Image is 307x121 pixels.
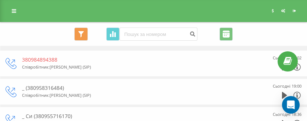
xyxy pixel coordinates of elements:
[22,84,254,92] div: _ (380958316484)
[22,113,254,120] div: _ Си (380955716170)
[273,111,301,118] div: Сьогодні 18:36
[273,82,301,90] div: Сьогодні 19:00
[22,63,254,71] div: Співробітник : [PERSON_NAME] (SIP)
[22,92,254,99] div: Співробітник : [PERSON_NAME] (SIP)
[282,96,300,114] div: Open Intercom Messenger
[273,54,301,62] div: Сьогодні 19:02
[22,56,254,63] div: 380984894388
[119,27,197,41] input: Пошук за номером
